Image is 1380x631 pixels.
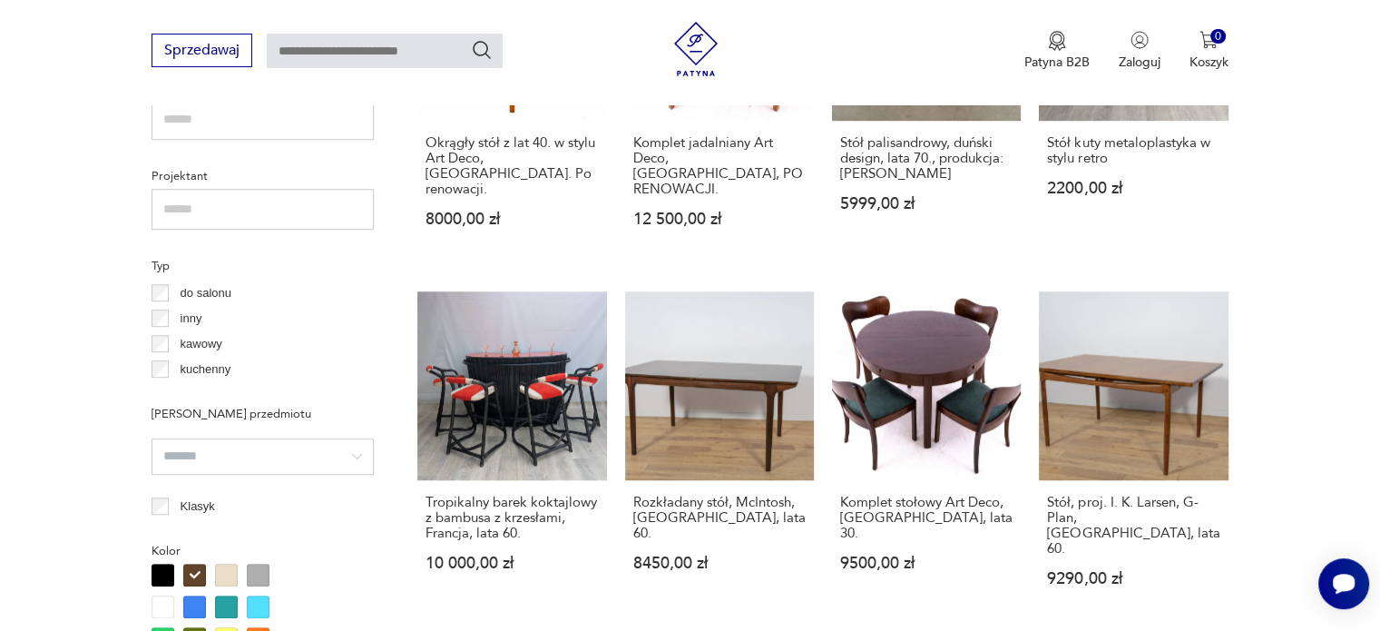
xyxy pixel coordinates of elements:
[152,45,252,58] a: Sprzedawaj
[152,34,252,67] button: Sprzedawaj
[426,212,598,227] p: 8000,00 zł
[625,291,814,622] a: Rozkładany stół, McIntosh, Wielka Brytania, lata 60.Rozkładany stół, McIntosh, [GEOGRAPHIC_DATA],...
[1024,31,1090,71] a: Ikona medaluPatyna B2B
[152,256,374,276] p: Typ
[840,196,1013,212] p: 5999,00 zł
[840,495,1013,541] h3: Komplet stołowy Art Deco, [GEOGRAPHIC_DATA], lata 30.
[1048,31,1066,51] img: Ikona medalu
[152,404,374,424] p: [PERSON_NAME] przedmiotu
[181,497,215,517] p: Klasyk
[1189,31,1228,71] button: 0Koszyk
[633,495,806,541] h3: Rozkładany stół, McIntosh, [GEOGRAPHIC_DATA], lata 60.
[181,334,222,354] p: kawowy
[426,556,598,571] p: 10 000,00 zł
[417,291,606,622] a: Tropikalny barek koktajlowy z bambusa z krzesłami, Francja, lata 60.Tropikalny barek koktajlowy z...
[1210,29,1226,44] div: 0
[1047,571,1219,587] p: 9290,00 zł
[669,22,723,76] img: Patyna - sklep z meblami i dekoracjami vintage
[1199,31,1218,49] img: Ikona koszyka
[832,291,1021,622] a: Komplet stołowy Art Deco, Polska, lata 30.Komplet stołowy Art Deco, [GEOGRAPHIC_DATA], lata 30.95...
[1047,181,1219,196] p: 2200,00 zł
[840,556,1013,571] p: 9500,00 zł
[633,135,806,197] h3: Komplet jadalniany Art Deco, [GEOGRAPHIC_DATA], PO RENOWACJI.
[1119,31,1160,71] button: Zaloguj
[1024,54,1090,71] p: Patyna B2B
[1119,54,1160,71] p: Zaloguj
[1047,495,1219,557] h3: Stół, proj. I. K. Larsen, G-Plan, [GEOGRAPHIC_DATA], lata 60.
[1189,54,1228,71] p: Koszyk
[152,541,374,561] p: Kolor
[181,309,202,329] p: inny
[471,39,493,61] button: Szukaj
[1318,558,1369,609] iframe: Smartsupp widget button
[426,495,598,541] h3: Tropikalny barek koktajlowy z bambusa z krzesłami, Francja, lata 60.
[1130,31,1149,49] img: Ikonka użytkownika
[633,212,806,227] p: 12 500,00 zł
[152,166,374,186] p: Projektant
[1024,31,1090,71] button: Patyna B2B
[840,135,1013,182] h3: Stół palisandrowy, duński design, lata 70., produkcja: [PERSON_NAME]
[181,283,231,303] p: do salonu
[1047,135,1219,166] h3: Stół kuty metaloplastyka w stylu retro
[426,135,598,197] h3: Okrągły stół z lat 40. w stylu Art Deco, [GEOGRAPHIC_DATA]. Po renowacji.
[633,556,806,571] p: 8450,00 zł
[1039,291,1228,622] a: Stół, proj. I. K. Larsen, G-Plan, Wielka Brytania, lata 60.Stół, proj. I. K. Larsen, G-Plan, [GEO...
[181,360,231,380] p: kuchenny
